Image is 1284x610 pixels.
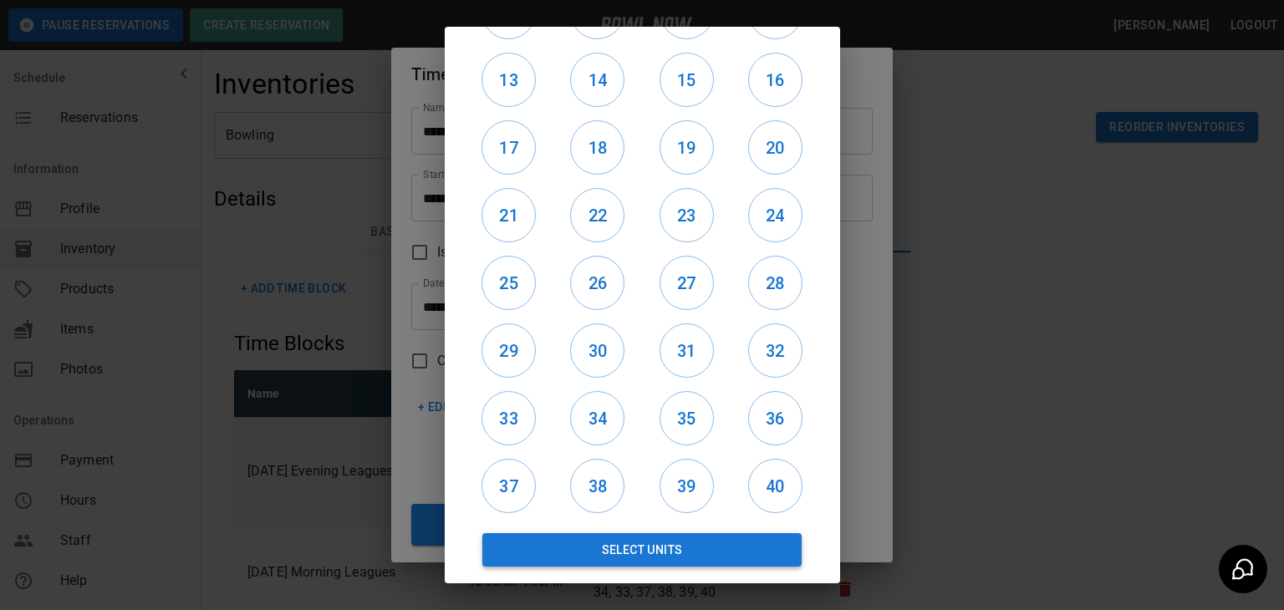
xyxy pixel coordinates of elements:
h6: 26 [571,270,624,297]
button: 32 [748,323,802,378]
button: 34 [570,391,624,445]
h6: 14 [571,67,624,94]
button: 35 [660,391,714,445]
h6: 28 [749,270,802,297]
h6: 37 [482,473,535,500]
button: 20 [748,120,802,175]
h6: 29 [482,338,535,364]
button: 28 [748,256,802,310]
button: 25 [481,256,536,310]
h6: 32 [749,338,802,364]
h6: 23 [660,202,713,229]
button: 33 [481,391,536,445]
button: 37 [481,459,536,513]
button: 22 [570,188,624,242]
h6: 40 [749,473,802,500]
button: 39 [660,459,714,513]
h6: 39 [660,473,713,500]
h6: 22 [571,202,624,229]
button: 26 [570,256,624,310]
button: 36 [748,391,802,445]
h6: 24 [749,202,802,229]
button: Select Units [482,533,802,567]
h6: 25 [482,270,535,297]
h6: 16 [749,67,802,94]
button: 40 [748,459,802,513]
button: 15 [660,53,714,107]
button: 19 [660,120,714,175]
button: 30 [570,323,624,378]
h6: 30 [571,338,624,364]
h6: 18 [571,135,624,161]
h6: 21 [482,202,535,229]
h6: 27 [660,270,713,297]
h6: 13 [482,67,535,94]
button: 14 [570,53,624,107]
h6: 15 [660,67,713,94]
button: 24 [748,188,802,242]
h6: 31 [660,338,713,364]
button: 29 [481,323,536,378]
h6: 17 [482,135,535,161]
h6: 20 [749,135,802,161]
button: 27 [660,256,714,310]
button: 31 [660,323,714,378]
button: 13 [481,53,536,107]
h6: 38 [571,473,624,500]
h6: 34 [571,405,624,432]
h6: 35 [660,405,713,432]
button: 18 [570,120,624,175]
h6: 36 [749,405,802,432]
button: 38 [570,459,624,513]
button: 17 [481,120,536,175]
h6: 19 [660,135,713,161]
button: 21 [481,188,536,242]
button: 16 [748,53,802,107]
button: 23 [660,188,714,242]
h6: 33 [482,405,535,432]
